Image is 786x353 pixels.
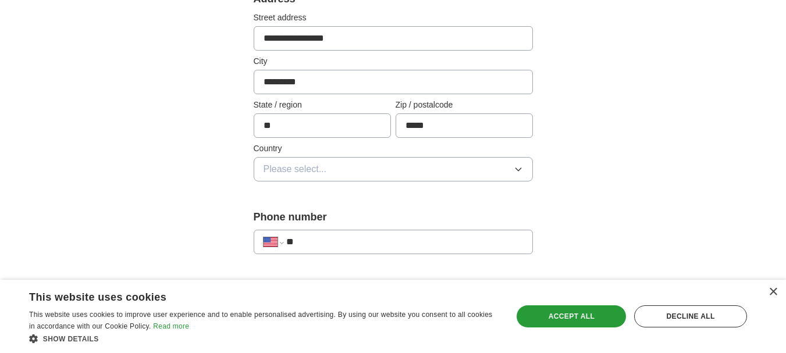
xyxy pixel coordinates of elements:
[517,305,626,327] div: Accept all
[396,99,533,111] label: Zip / postalcode
[254,55,533,67] label: City
[634,305,747,327] div: Decline all
[254,12,533,24] label: Street address
[769,288,777,297] div: Close
[254,142,533,155] label: Country
[29,333,499,344] div: Show details
[43,335,99,343] span: Show details
[254,209,533,225] label: Phone number
[153,322,189,330] a: Read more, opens a new window
[254,99,391,111] label: State / region
[254,277,533,293] label: Date of birth
[264,162,327,176] span: Please select...
[254,157,533,181] button: Please select...
[29,287,470,304] div: This website uses cookies
[29,311,492,330] span: This website uses cookies to improve user experience and to enable personalised advertising. By u...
